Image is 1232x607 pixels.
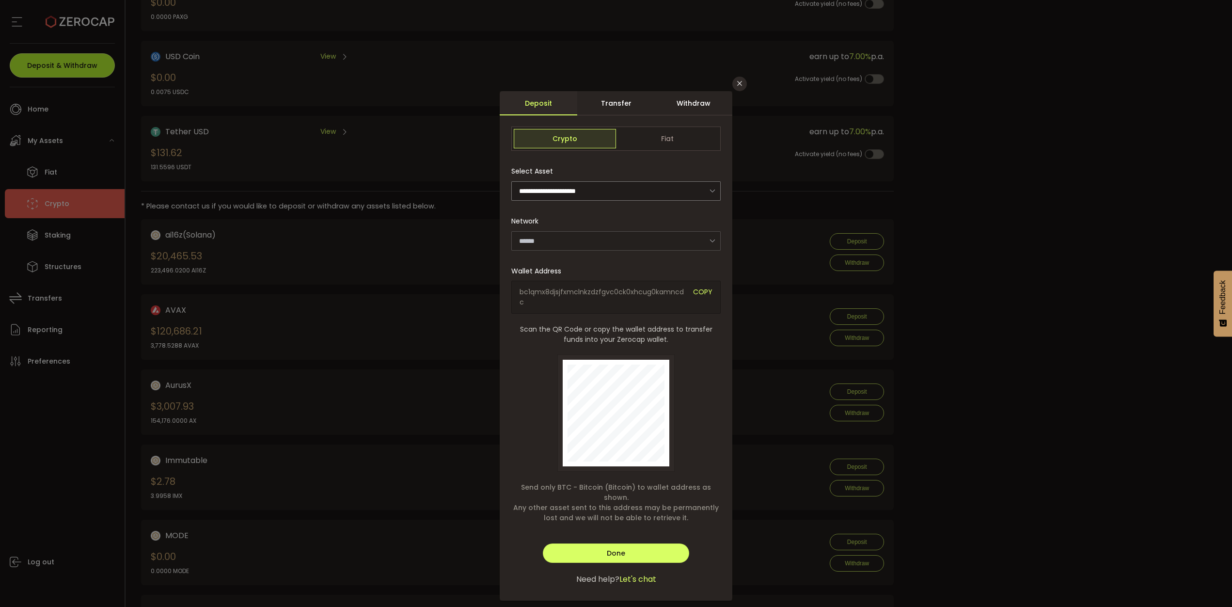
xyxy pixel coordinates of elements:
span: Let's chat [619,574,656,585]
span: Scan the QR Code or copy the wallet address to transfer funds into your Zerocap wallet. [511,324,721,345]
span: bc1qmx8djsjfxmclnkzdzfgvc0ck0xhcug0kamncdc [520,287,686,307]
span: Send only BTC - Bitcoin (Bitcoin) to wallet address as shown. [511,482,721,503]
label: Wallet Address [511,266,567,276]
label: Network [511,216,544,226]
iframe: Chat Widget [1184,560,1232,607]
span: Fiat [616,129,718,148]
span: Done [607,548,625,558]
span: Need help? [576,574,619,585]
div: Deposit [500,91,577,115]
span: Feedback [1218,280,1227,314]
label: Select Asset [511,166,559,176]
span: Any other asset sent to this address may be permanently lost and we will not be able to retrieve it. [511,503,721,523]
span: Crypto [514,129,616,148]
div: Withdraw [655,91,732,115]
button: Feedback - Show survey [1214,271,1232,336]
div: Transfer [577,91,655,115]
div: dialog [500,91,732,601]
span: COPY [693,287,712,307]
button: Done [543,543,689,563]
button: Close [732,77,747,91]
